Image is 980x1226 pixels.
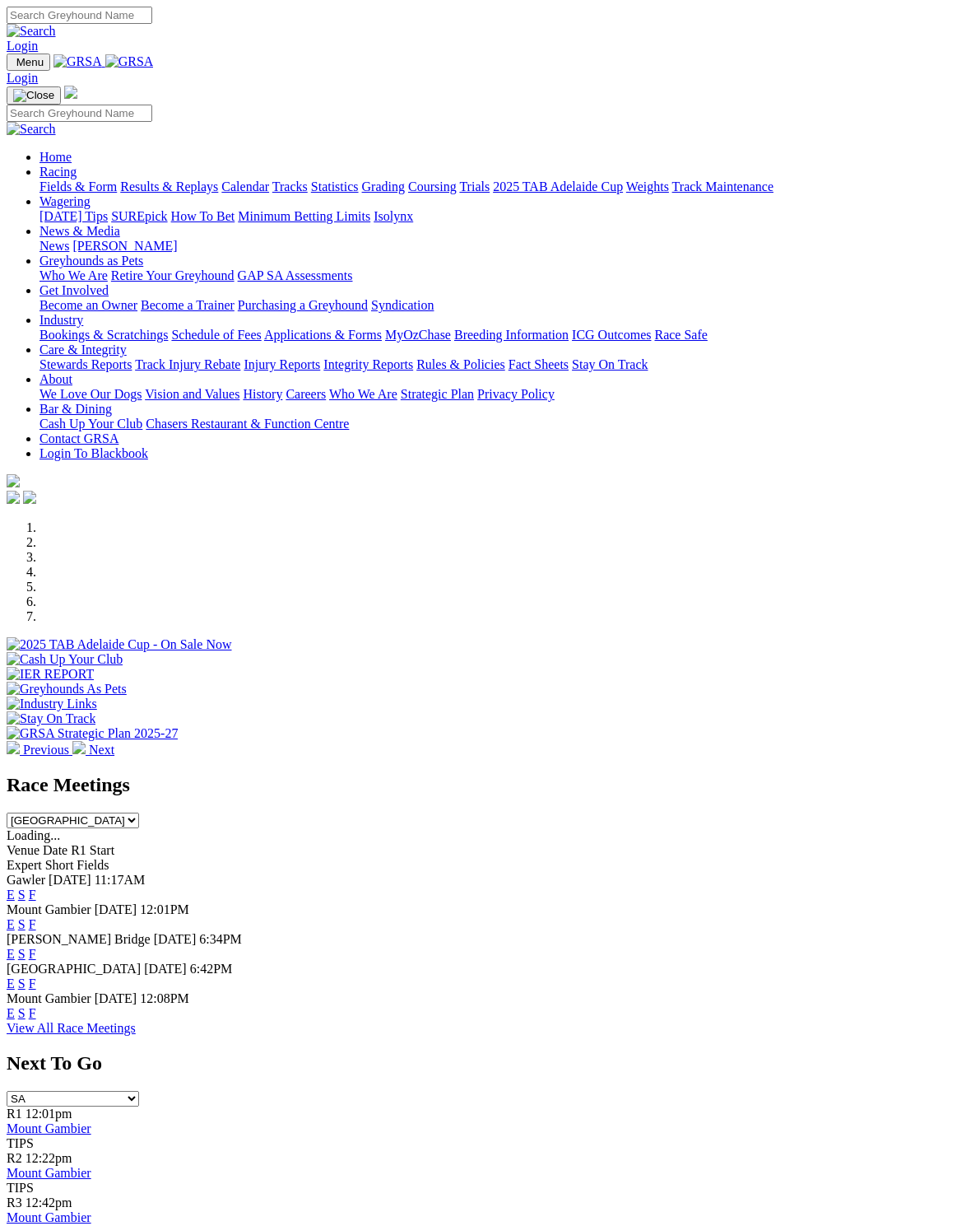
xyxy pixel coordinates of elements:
a: Become an Owner [39,298,137,312]
span: 12:42pm [26,1196,72,1210]
span: [DATE] [144,962,187,976]
a: Careers [286,387,326,401]
a: Tracks [272,179,308,193]
input: Search [7,7,152,24]
span: 12:22pm [26,1151,72,1165]
a: Stewards Reports [39,357,132,371]
a: Greyhounds as Pets [39,254,143,268]
div: Care & Integrity [39,357,973,372]
h2: Next To Go [7,1052,973,1074]
span: [DATE] [95,991,137,1005]
a: Purchasing a Greyhound [238,298,368,312]
span: [PERSON_NAME] Bridge [7,932,151,946]
a: Login [7,71,38,85]
span: Date [43,843,67,857]
img: facebook.svg [7,491,20,504]
a: Isolynx [374,209,413,223]
a: Care & Integrity [39,343,127,357]
a: Grading [362,179,405,193]
a: S [18,917,26,931]
div: Racing [39,179,973,194]
div: Greyhounds as Pets [39,268,973,283]
a: Fields & Form [39,179,117,193]
span: Menu [16,56,44,68]
div: News & Media [39,239,973,254]
span: Mount Gambier [7,902,91,916]
span: TIPS [7,1181,34,1195]
a: S [18,1006,26,1020]
a: Mount Gambier [7,1210,91,1224]
button: Toggle navigation [7,54,50,71]
span: [DATE] [154,932,197,946]
a: Become a Trainer [141,298,235,312]
span: 11:17AM [95,873,146,887]
img: 2025 TAB Adelaide Cup - On Sale Now [7,637,232,652]
a: Trials [459,179,490,193]
div: Get Involved [39,298,973,313]
span: R1 Start [71,843,114,857]
h2: Race Meetings [7,774,973,796]
a: S [18,977,26,991]
a: Track Injury Rebate [135,357,240,371]
a: Vision and Values [145,387,239,401]
a: Coursing [408,179,457,193]
a: Who We Are [329,387,397,401]
input: Search [7,105,152,122]
a: View All Race Meetings [7,1021,136,1035]
span: R2 [7,1151,22,1165]
a: Mount Gambier [7,1121,91,1135]
a: Schedule of Fees [171,328,261,342]
div: About [39,387,973,402]
img: Cash Up Your Club [7,652,123,667]
a: About [39,372,72,386]
span: [DATE] [95,902,137,916]
span: Fields [77,858,109,872]
span: Short [45,858,74,872]
a: Minimum Betting Limits [238,209,370,223]
a: E [7,888,15,902]
span: 12:01pm [26,1107,72,1121]
a: Weights [626,179,669,193]
span: [GEOGRAPHIC_DATA] [7,962,141,976]
a: Calendar [221,179,269,193]
a: Chasers Restaurant & Function Centre [146,417,349,431]
span: R3 [7,1196,22,1210]
a: S [18,947,26,961]
a: We Love Our Dogs [39,387,142,401]
a: Wagering [39,194,91,208]
a: F [29,947,36,961]
a: Statistics [311,179,359,193]
img: Greyhounds As Pets [7,682,127,697]
a: SUREpick [111,209,167,223]
a: History [243,387,282,401]
div: Industry [39,328,973,343]
img: Search [7,122,56,137]
a: Injury Reports [244,357,320,371]
a: Bar & Dining [39,402,112,416]
img: chevron-left-pager-white.svg [7,741,20,754]
img: logo-grsa-white.png [7,474,20,487]
a: Racing [39,165,77,179]
div: Wagering [39,209,973,224]
a: F [29,917,36,931]
a: MyOzChase [385,328,451,342]
img: GRSA [53,54,102,69]
a: Login To Blackbook [39,446,148,460]
img: Industry Links [7,697,97,711]
a: News & Media [39,224,120,238]
a: Next [72,743,114,757]
a: News [39,239,69,253]
a: Previous [7,743,72,757]
span: [DATE] [49,873,91,887]
a: Strategic Plan [401,387,474,401]
img: Stay On Track [7,711,95,726]
a: Cash Up Your Club [39,417,142,431]
a: F [29,888,36,902]
a: How To Bet [171,209,235,223]
span: Loading... [7,828,60,842]
img: Close [13,89,54,102]
a: Breeding Information [454,328,569,342]
a: S [18,888,26,902]
span: Gawler [7,873,45,887]
a: Who We Are [39,268,108,282]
